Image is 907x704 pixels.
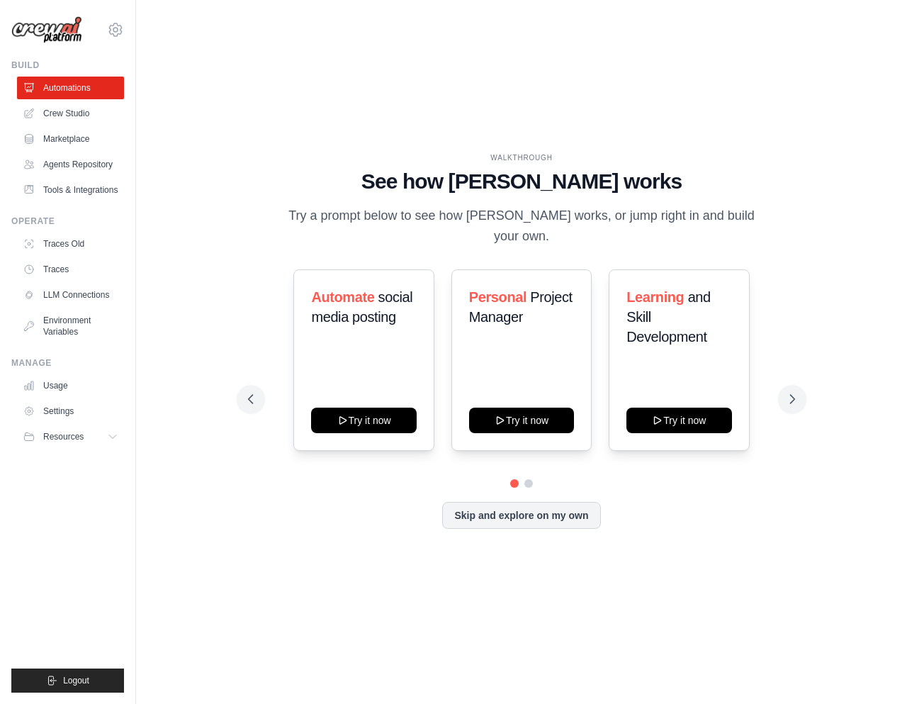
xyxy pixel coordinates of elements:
[469,289,573,325] span: Project Manager
[17,179,124,201] a: Tools & Integrations
[311,289,374,305] span: Automate
[248,152,794,163] div: WALKTHROUGH
[17,309,124,343] a: Environment Variables
[17,77,124,99] a: Automations
[248,169,794,194] h1: See how [PERSON_NAME] works
[17,102,124,125] a: Crew Studio
[43,431,84,442] span: Resources
[626,289,711,345] span: and Skill Development
[17,284,124,306] a: LLM Connections
[17,153,124,176] a: Agents Repository
[17,374,124,397] a: Usage
[469,408,574,433] button: Try it now
[626,289,684,305] span: Learning
[17,425,124,448] button: Resources
[63,675,89,686] span: Logout
[283,206,760,247] p: Try a prompt below to see how [PERSON_NAME] works, or jump right in and build your own.
[469,289,526,305] span: Personal
[17,233,124,255] a: Traces Old
[11,16,82,44] img: Logo
[442,502,600,529] button: Skip and explore on my own
[17,400,124,423] a: Settings
[11,357,124,369] div: Manage
[17,258,124,281] a: Traces
[626,408,731,433] button: Try it now
[11,60,124,71] div: Build
[311,408,416,433] button: Try it now
[11,669,124,693] button: Logout
[11,216,124,227] div: Operate
[17,128,124,150] a: Marketplace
